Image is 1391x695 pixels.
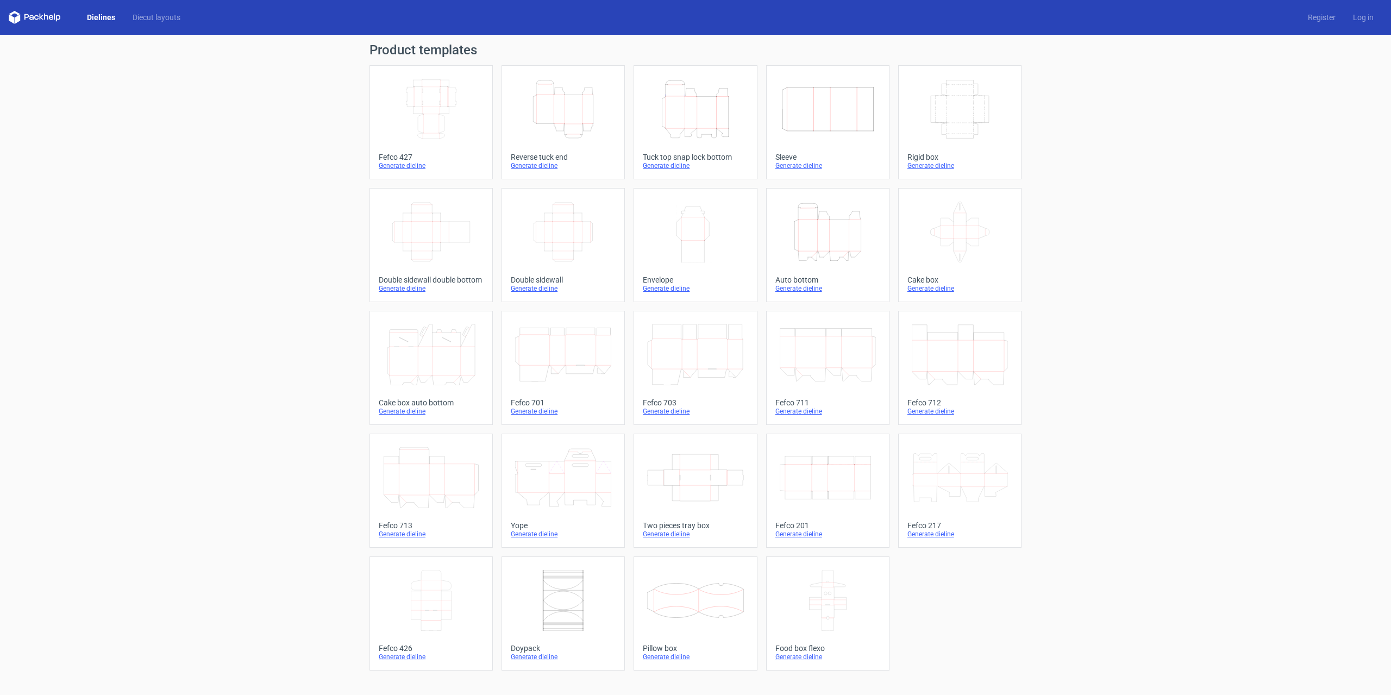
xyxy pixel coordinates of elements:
[907,153,1012,161] div: Rigid box
[369,188,493,302] a: Double sidewall double bottomGenerate dieline
[502,65,625,179] a: Reverse tuck endGenerate dieline
[898,434,1022,548] a: Fefco 217Generate dieline
[369,43,1022,57] h1: Product templates
[511,276,616,284] div: Double sidewall
[511,407,616,416] div: Generate dieline
[775,153,880,161] div: Sleeve
[898,65,1022,179] a: Rigid boxGenerate dieline
[502,188,625,302] a: Double sidewallGenerate dieline
[379,153,484,161] div: Fefco 427
[634,65,757,179] a: Tuck top snap lock bottomGenerate dieline
[379,521,484,530] div: Fefco 713
[511,530,616,539] div: Generate dieline
[643,530,748,539] div: Generate dieline
[775,653,880,661] div: Generate dieline
[369,65,493,179] a: Fefco 427Generate dieline
[643,398,748,407] div: Fefco 703
[643,153,748,161] div: Tuck top snap lock bottom
[511,644,616,653] div: Doypack
[907,521,1012,530] div: Fefco 217
[634,188,757,302] a: EnvelopeGenerate dieline
[643,644,748,653] div: Pillow box
[78,12,124,23] a: Dielines
[379,284,484,293] div: Generate dieline
[502,556,625,671] a: DoypackGenerate dieline
[775,284,880,293] div: Generate dieline
[775,530,880,539] div: Generate dieline
[511,284,616,293] div: Generate dieline
[766,311,889,425] a: Fefco 711Generate dieline
[511,161,616,170] div: Generate dieline
[775,521,880,530] div: Fefco 201
[907,407,1012,416] div: Generate dieline
[766,188,889,302] a: Auto bottomGenerate dieline
[643,653,748,661] div: Generate dieline
[634,556,757,671] a: Pillow boxGenerate dieline
[766,65,889,179] a: SleeveGenerate dieline
[643,284,748,293] div: Generate dieline
[369,556,493,671] a: Fefco 426Generate dieline
[511,521,616,530] div: Yope
[511,153,616,161] div: Reverse tuck end
[502,434,625,548] a: YopeGenerate dieline
[643,521,748,530] div: Two pieces tray box
[379,407,484,416] div: Generate dieline
[379,530,484,539] div: Generate dieline
[775,161,880,170] div: Generate dieline
[898,188,1022,302] a: Cake boxGenerate dieline
[907,284,1012,293] div: Generate dieline
[379,653,484,661] div: Generate dieline
[379,161,484,170] div: Generate dieline
[511,398,616,407] div: Fefco 701
[1344,12,1382,23] a: Log in
[766,556,889,671] a: Food box flexoGenerate dieline
[775,276,880,284] div: Auto bottom
[775,407,880,416] div: Generate dieline
[369,311,493,425] a: Cake box auto bottomGenerate dieline
[766,434,889,548] a: Fefco 201Generate dieline
[379,644,484,653] div: Fefco 426
[634,434,757,548] a: Two pieces tray boxGenerate dieline
[907,161,1012,170] div: Generate dieline
[643,161,748,170] div: Generate dieline
[775,644,880,653] div: Food box flexo
[907,398,1012,407] div: Fefco 712
[379,276,484,284] div: Double sidewall double bottom
[124,12,189,23] a: Diecut layouts
[502,311,625,425] a: Fefco 701Generate dieline
[907,530,1012,539] div: Generate dieline
[379,398,484,407] div: Cake box auto bottom
[643,407,748,416] div: Generate dieline
[1299,12,1344,23] a: Register
[643,276,748,284] div: Envelope
[511,653,616,661] div: Generate dieline
[369,434,493,548] a: Fefco 713Generate dieline
[898,311,1022,425] a: Fefco 712Generate dieline
[775,398,880,407] div: Fefco 711
[907,276,1012,284] div: Cake box
[634,311,757,425] a: Fefco 703Generate dieline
